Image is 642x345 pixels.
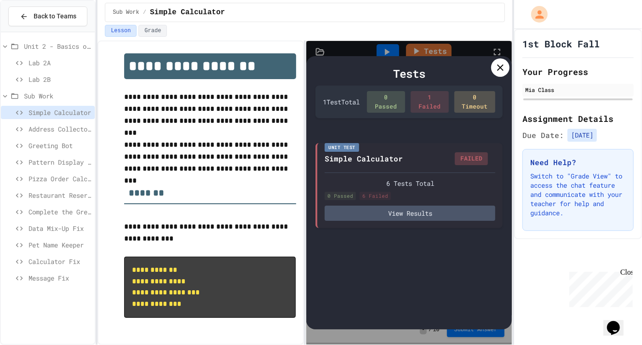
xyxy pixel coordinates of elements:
[522,130,564,141] span: Due Date:
[325,153,403,164] div: Simple Calculator
[29,108,91,117] span: Simple Calculator
[525,86,631,94] div: Mia Class
[325,192,356,201] div: 0 Passed
[325,178,495,188] div: 6 Tests Total
[567,129,597,142] span: [DATE]
[455,152,488,165] div: FAILED
[29,141,91,150] span: Greeting Bot
[113,9,139,16] span: Sub Work
[29,207,91,217] span: Complete the Greeting
[454,91,496,113] div: 0 Timeout
[323,97,360,107] div: 1 Test Total
[29,124,91,134] span: Address Collector Fix
[150,7,225,18] span: Simple Calculator
[603,308,633,336] iframe: chat widget
[138,25,167,37] button: Grade
[315,65,503,82] div: Tests
[530,157,626,168] h3: Need Help?
[143,9,146,16] span: /
[4,4,63,58] div: Chat with us now!Close
[325,206,495,221] button: View Results
[530,172,626,218] p: Switch to "Grade View" to access the chat feature and communicate with your teacher for help and ...
[360,192,391,201] div: 6 Failed
[105,25,137,37] button: Lesson
[411,91,449,113] div: 1 Failed
[367,91,405,113] div: 0 Passed
[29,75,91,84] span: Lab 2B
[29,174,91,184] span: Pizza Order Calculator
[24,41,91,51] span: Unit 2 - Basics of Python
[522,4,550,25] div: My Account
[29,257,91,266] span: Calculator Fix
[8,6,87,26] button: Back to Teams
[29,190,91,200] span: Restaurant Reservation System
[566,268,633,307] iframe: chat widget
[522,65,634,78] h2: Your Progress
[24,91,91,101] span: Sub Work
[325,143,359,152] div: Unit Test
[29,240,91,250] span: Pet Name Keeper
[29,58,91,68] span: Lab 2A
[29,273,91,283] span: Message Fix
[522,37,600,50] h1: 1st Block Fall
[29,157,91,167] span: Pattern Display Challenge
[34,11,76,21] span: Back to Teams
[522,112,634,125] h2: Assignment Details
[29,224,91,233] span: Data Mix-Up Fix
